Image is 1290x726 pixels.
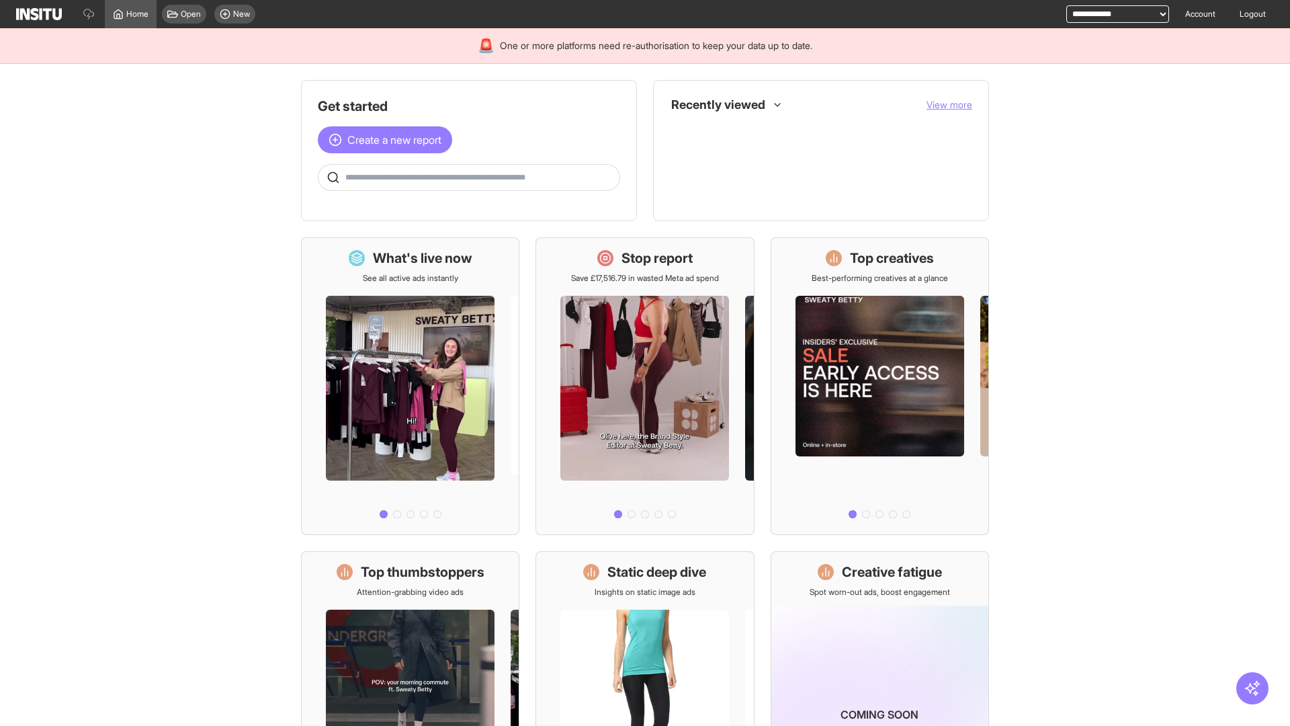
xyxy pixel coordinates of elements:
span: New [233,9,250,19]
span: Open [181,9,201,19]
p: Insights on static image ads [595,587,695,598]
h1: Top creatives [850,249,934,268]
p: Attention-grabbing video ads [357,587,464,598]
span: One or more platforms need re-authorisation to keep your data up to date. [500,39,812,52]
p: Best-performing creatives at a glance [812,273,948,284]
h1: Get started [318,97,620,116]
img: Logo [16,8,62,20]
a: Top creativesBest-performing creatives at a glance [771,237,989,535]
p: Save £17,516.79 in wasted Meta ad spend [571,273,719,284]
span: View more [927,99,972,110]
a: Stop reportSave £17,516.79 in wasted Meta ad spend [535,237,754,535]
h1: Top thumbstoppers [361,563,484,581]
span: Home [126,9,148,19]
h1: Stop report [621,249,693,268]
h1: What's live now [373,249,472,268]
button: Create a new report [318,126,452,153]
div: 🚨 [478,36,494,55]
p: See all active ads instantly [363,273,458,284]
h1: Static deep dive [607,563,706,581]
span: Create a new report [347,132,441,148]
a: What's live nowSee all active ads instantly [301,237,519,535]
button: View more [927,98,972,112]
